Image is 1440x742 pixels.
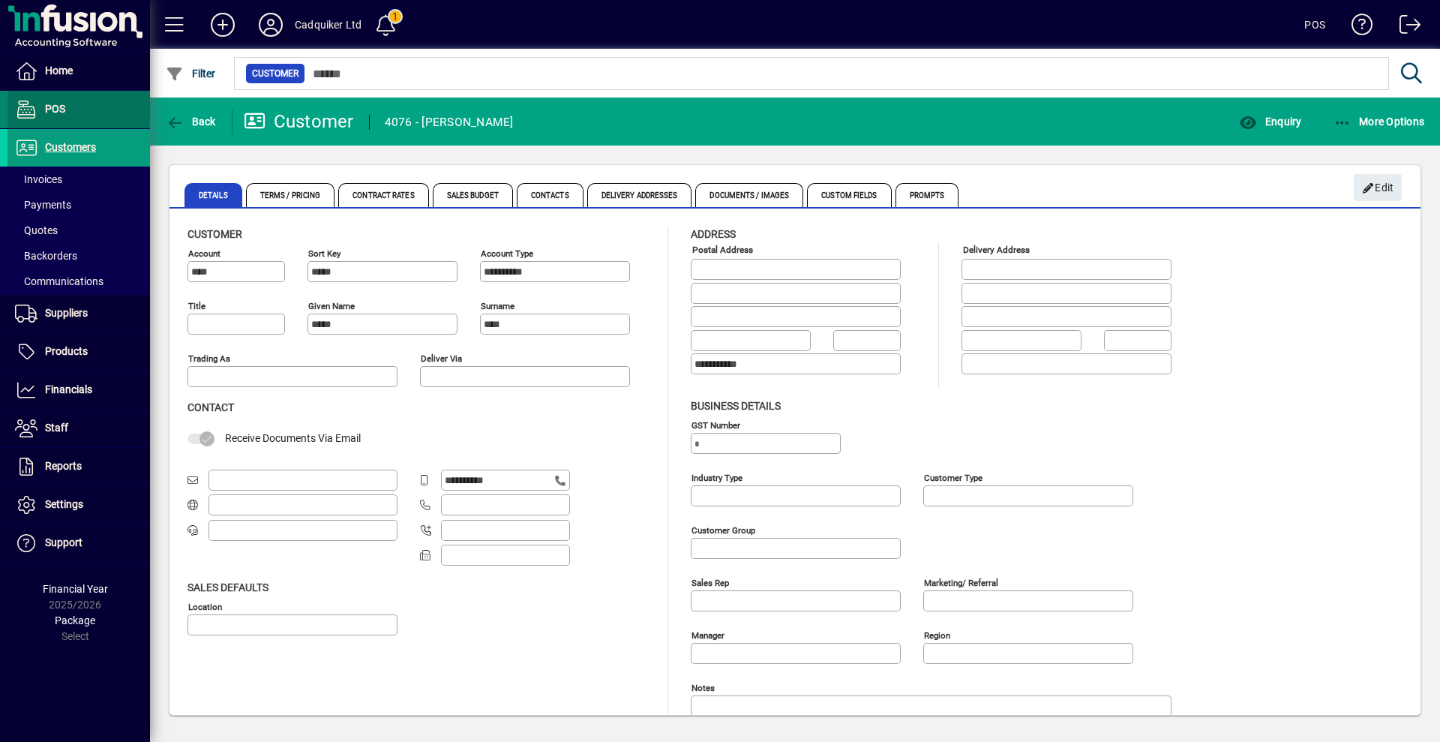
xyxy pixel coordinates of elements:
[7,53,150,90] a: Home
[295,13,361,37] div: Cadquiker Ltd
[45,345,88,357] span: Products
[807,183,891,207] span: Custom Fields
[924,472,982,482] mat-label: Customer type
[7,269,150,294] a: Communications
[225,432,361,444] span: Receive Documents Via Email
[45,460,82,472] span: Reports
[7,410,150,447] a: Staff
[45,65,73,77] span: Home
[45,498,83,510] span: Settings
[308,301,355,311] mat-label: Given name
[1388,3,1421,52] a: Logout
[188,248,220,259] mat-label: Account
[45,422,68,434] span: Staff
[45,103,65,115] span: POS
[7,243,150,269] a: Backorders
[166,68,216,80] span: Filter
[1239,116,1301,128] span: Enquiry
[45,141,96,153] span: Customers
[481,301,514,311] mat-label: Surname
[244,110,354,134] div: Customer
[7,192,150,218] a: Payments
[895,183,959,207] span: Prompts
[691,682,715,692] mat-label: Notes
[187,401,234,413] span: Contact
[45,536,82,548] span: Support
[587,183,692,207] span: Delivery Addresses
[691,629,724,640] mat-label: Manager
[15,199,71,211] span: Payments
[188,301,205,311] mat-label: Title
[924,577,998,587] mat-label: Marketing/ Referral
[246,183,335,207] span: Terms / Pricing
[45,383,92,395] span: Financials
[188,353,230,364] mat-label: Trading as
[691,472,742,482] mat-label: Industry type
[7,295,150,332] a: Suppliers
[55,614,95,626] span: Package
[695,183,803,207] span: Documents / Images
[691,524,755,535] mat-label: Customer group
[1304,13,1325,37] div: POS
[7,448,150,485] a: Reports
[15,173,62,185] span: Invoices
[187,228,242,240] span: Customer
[7,333,150,371] a: Products
[1362,176,1394,200] span: Edit
[43,583,108,595] span: Financial Year
[1330,108,1429,135] button: More Options
[188,601,222,611] mat-label: Location
[691,577,729,587] mat-label: Sales rep
[15,250,77,262] span: Backorders
[199,11,247,38] button: Add
[433,183,513,207] span: Sales Budget
[162,60,220,87] button: Filter
[15,275,103,287] span: Communications
[252,66,298,81] span: Customer
[924,629,950,640] mat-label: Region
[1340,3,1373,52] a: Knowledge Base
[308,248,340,259] mat-label: Sort key
[45,307,88,319] span: Suppliers
[7,218,150,243] a: Quotes
[1333,116,1425,128] span: More Options
[1235,108,1305,135] button: Enquiry
[187,581,268,593] span: Sales defaults
[15,224,58,236] span: Quotes
[1354,174,1402,201] button: Edit
[691,419,740,430] mat-label: GST Number
[481,248,533,259] mat-label: Account Type
[7,524,150,562] a: Support
[247,11,295,38] button: Profile
[7,91,150,128] a: POS
[7,486,150,524] a: Settings
[338,183,428,207] span: Contract Rates
[691,400,781,412] span: Business details
[166,116,216,128] span: Back
[150,108,232,135] app-page-header-button: Back
[7,371,150,409] a: Financials
[517,183,583,207] span: Contacts
[162,108,220,135] button: Back
[691,228,736,240] span: Address
[7,167,150,192] a: Invoices
[385,110,514,134] div: 4076 - [PERSON_NAME]
[184,183,242,207] span: Details
[421,353,462,364] mat-label: Deliver via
